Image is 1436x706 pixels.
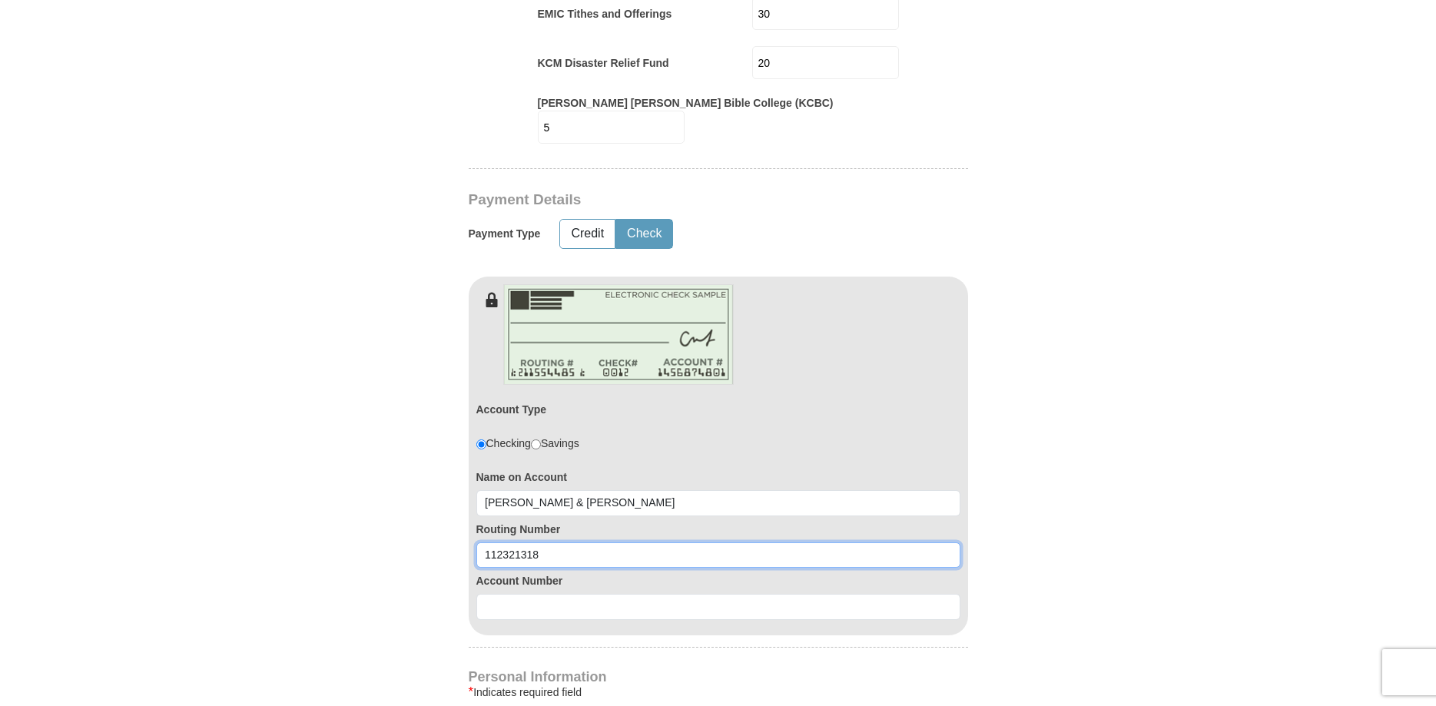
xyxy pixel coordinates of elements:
div: Indicates required field [469,683,968,701]
label: KCM Disaster Relief Fund [538,55,669,71]
label: Name on Account [476,469,960,485]
h4: Personal Information [469,671,968,683]
label: [PERSON_NAME] [PERSON_NAME] Bible College (KCBC) [538,95,834,111]
label: Account Number [476,573,960,588]
img: check-en.png [503,284,734,385]
label: EMIC Tithes and Offerings [538,6,672,22]
label: Routing Number [476,522,960,537]
h5: Payment Type [469,227,541,240]
label: Account Type [476,402,547,417]
button: Credit [560,220,615,248]
div: Checking Savings [476,436,579,451]
button: Check [616,220,672,248]
h3: Payment Details [469,191,861,209]
input: Enter Amount [538,111,685,144]
input: Enter Amount [752,46,899,79]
